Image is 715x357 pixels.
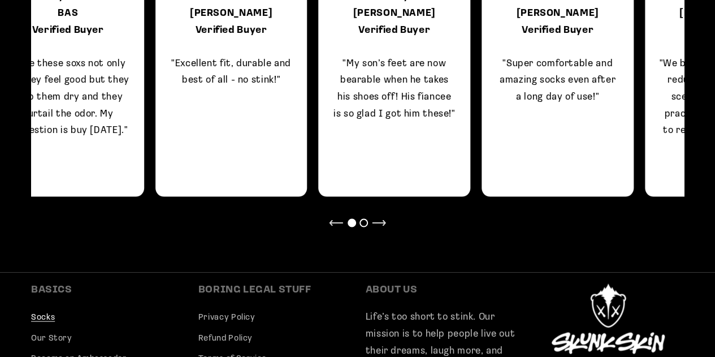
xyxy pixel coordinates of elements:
[32,8,104,35] b: BAS Verified Buyer
[31,310,55,328] a: Socks
[552,283,665,354] img: Skunk Skin Logo
[31,328,72,348] a: Our Story
[366,283,517,296] h2: ABOUT US
[31,283,183,296] h2: BASICS
[198,310,255,328] a: Privacy Policy
[353,8,436,35] b: [PERSON_NAME] Verified Buyer
[198,328,253,348] a: Refund Policy
[198,283,350,296] h2: BORING LEGAL STUFF
[516,8,599,35] b: [PERSON_NAME] Verified Buyer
